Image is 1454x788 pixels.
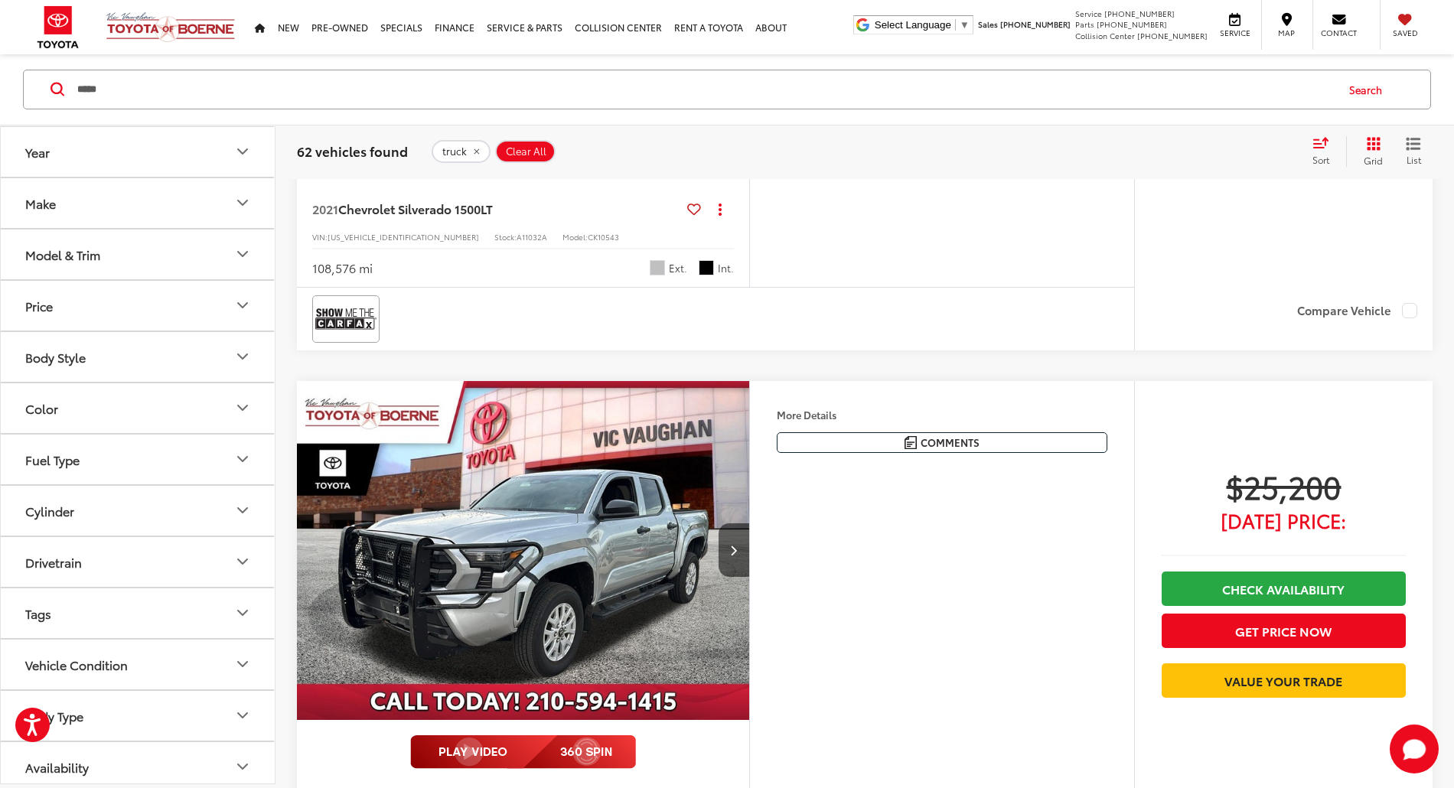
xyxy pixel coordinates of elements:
[1388,28,1422,38] span: Saved
[1335,70,1404,109] button: Search
[562,231,588,243] span: Model:
[1346,136,1394,167] button: Grid View
[1075,8,1102,19] span: Service
[25,760,89,774] div: Availability
[588,231,619,243] span: CK10543
[1,588,276,638] button: TagsTags
[495,140,556,163] button: Clear All
[719,523,749,577] button: Next image
[25,247,100,262] div: Model & Trim
[338,200,481,217] span: Chevrolet Silverado 1500
[1104,8,1175,19] span: [PHONE_NUMBER]
[1406,153,1421,166] span: List
[233,451,252,469] div: Fuel Type
[1305,136,1346,167] button: Select sort value
[1,281,276,331] button: PricePrice
[25,350,86,364] div: Body Style
[1,537,276,587] button: DrivetrainDrivetrain
[328,231,479,243] span: [US_VEHICLE_IDENTIFICATION_NUMBER]
[25,196,56,210] div: Make
[25,503,74,518] div: Cylinder
[233,553,252,571] div: Drivetrain
[1,691,276,741] button: Body TypeBody Type
[1312,153,1329,166] span: Sort
[233,604,252,623] div: Tags
[312,200,338,217] span: 2021
[1162,614,1406,648] button: Get Price Now
[312,231,328,243] span: VIN:
[506,145,546,158] span: Clear All
[432,140,491,163] button: remove truck
[1,486,276,536] button: CylinderCylinder
[650,260,665,275] span: Silver
[481,200,493,217] span: LT
[233,758,252,777] div: Availability
[25,298,53,313] div: Price
[955,19,956,31] span: ​
[1218,28,1252,38] span: Service
[1,383,276,433] button: ColorColor
[875,19,970,31] a: Select Language​
[1297,303,1417,318] label: Compare Vehicle
[707,196,734,223] button: Actions
[233,707,252,725] div: Body Type
[494,231,517,243] span: Stock:
[297,142,408,160] span: 62 vehicles found
[1137,30,1208,41] span: [PHONE_NUMBER]
[1390,725,1439,773] svg: Start Chat
[312,259,373,277] div: 108,576 mi
[1,178,276,228] button: MakeMake
[1075,18,1094,30] span: Parts
[25,145,50,159] div: Year
[233,502,252,520] div: Cylinder
[777,432,1107,453] button: Comments
[1,332,276,382] button: Body StyleBody Style
[233,656,252,674] div: Vehicle Condition
[1390,725,1439,773] button: Toggle Chat Window
[25,708,83,723] div: Body Type
[233,399,252,418] div: Color
[1321,28,1357,38] span: Contact
[296,381,751,721] a: 2024 Toyota Tacoma SR2024 Toyota Tacoma SR2024 Toyota Tacoma SR2024 Toyota Tacoma SR
[921,435,980,450] span: Comments
[1,230,276,279] button: Model & TrimModel & Trim
[233,297,252,315] div: Price
[233,348,252,366] div: Body Style
[669,261,687,275] span: Ext.
[25,555,82,569] div: Drivetrain
[777,409,1107,420] h4: More Details
[517,231,547,243] span: A11032A
[233,246,252,264] div: Model & Trim
[1394,136,1433,167] button: List View
[1364,154,1383,167] span: Grid
[1000,18,1071,30] span: [PHONE_NUMBER]
[1,127,276,177] button: YearYear
[978,18,998,30] span: Sales
[25,452,80,467] div: Fuel Type
[410,735,636,769] img: full motion video
[905,436,917,449] img: Comments
[719,203,722,215] span: dropdown dots
[25,401,58,415] div: Color
[1162,467,1406,505] span: $25,200
[315,298,377,339] img: View CARFAX report
[25,657,128,672] div: Vehicle Condition
[1075,30,1135,41] span: Collision Center
[312,200,681,217] a: 2021Chevrolet Silverado 1500LT
[960,19,970,31] span: ▼
[1097,18,1167,30] span: [PHONE_NUMBER]
[1162,513,1406,528] span: [DATE] Price:
[718,261,734,275] span: Int.
[233,194,252,213] div: Make
[875,19,951,31] span: Select Language
[1162,663,1406,698] a: Value Your Trade
[233,143,252,161] div: Year
[1,435,276,484] button: Fuel TypeFuel Type
[1162,571,1406,606] a: Check Availability
[296,381,751,721] img: 2024 Toyota Tacoma SR
[699,260,714,275] span: Black
[76,71,1335,108] input: Search by Make, Model, or Keyword
[106,11,236,43] img: Vic Vaughan Toyota of Boerne
[25,606,51,620] div: Tags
